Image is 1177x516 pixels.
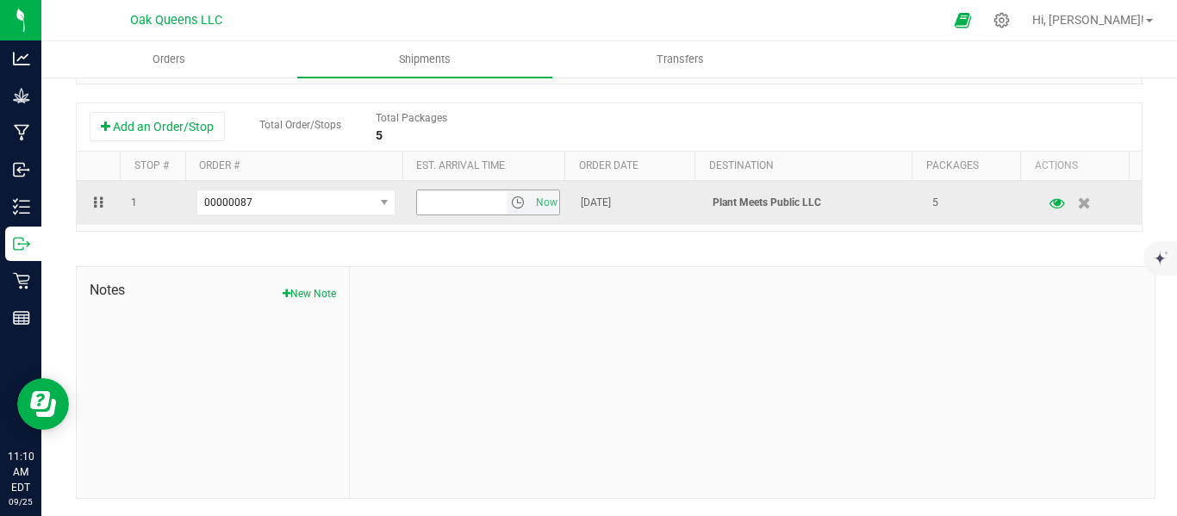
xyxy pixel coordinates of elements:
[17,378,69,430] iframe: Resource center
[376,52,474,67] span: Shipments
[633,52,727,67] span: Transfers
[13,235,30,252] inline-svg: Outbound
[13,87,30,104] inline-svg: Grow
[376,112,447,124] span: Total Packages
[131,195,137,211] span: 1
[13,50,30,67] inline-svg: Analytics
[1032,13,1144,27] span: Hi, [PERSON_NAME]!
[532,190,561,215] span: Set Current date
[8,449,34,495] p: 11:10 AM EDT
[259,119,341,131] span: Total Order/Stops
[373,190,395,214] span: select
[579,159,638,171] a: Order date
[376,128,383,142] strong: 5
[926,159,979,171] a: Packages
[13,161,30,178] inline-svg: Inbound
[134,159,169,171] a: Stop #
[13,198,30,215] inline-svg: Inventory
[8,495,34,508] p: 09/25
[1020,152,1129,181] th: Actions
[581,195,611,211] span: [DATE]
[199,159,240,171] a: Order #
[13,309,30,326] inline-svg: Reports
[552,41,808,78] a: Transfers
[713,195,912,211] p: Plant Meets Public LLC
[13,124,30,141] inline-svg: Manufacturing
[90,280,336,301] span: Notes
[297,41,553,78] a: Shipments
[943,3,982,37] span: Open Ecommerce Menu
[204,196,252,208] span: 00000087
[41,41,297,78] a: Orders
[932,195,938,211] span: 5
[129,52,209,67] span: Orders
[283,286,336,302] button: New Note
[709,159,774,171] a: Destination
[991,12,1012,28] div: Manage settings
[416,159,505,171] a: Est. arrival time
[507,190,532,214] span: select
[130,13,222,28] span: Oak Queens LLC
[531,190,559,214] span: select
[90,112,225,141] button: Add an Order/Stop
[13,272,30,289] inline-svg: Retail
